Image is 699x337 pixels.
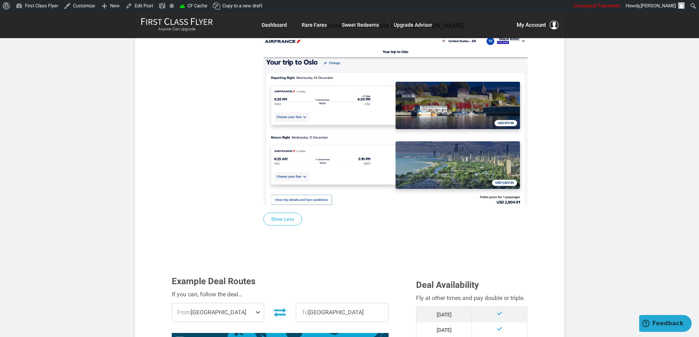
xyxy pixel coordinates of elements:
img: First Class Flyer [141,18,213,25]
path: Iceland [327,324,343,335]
button: Show Less [263,213,302,226]
a: First Class FlyerAnyone Can Upgrade [141,18,213,32]
span: Example Deal Routes [172,276,255,286]
span: To [302,309,308,316]
a: Upgrade Advisor [394,18,432,32]
span: Deal Availability [416,280,479,290]
span: From [177,309,191,316]
small: Anyone Can Upgrade [141,27,213,32]
span: [PERSON_NAME] [641,3,676,8]
a: Dashboard [262,18,287,32]
span: [GEOGRAPHIC_DATA] [296,303,388,322]
span: Unsuspend Transients [573,3,620,8]
div: Fly at other times and pay double or triple. [416,293,527,303]
span: My Account [517,21,546,29]
span: [GEOGRAPHIC_DATA] [172,303,264,322]
button: My Account [517,21,558,29]
iframe: Opens a widget where you can find more information [639,315,692,333]
a: Rare Fares [302,18,327,32]
button: Invert Route Direction [270,304,290,320]
a: Sweet Redeems [342,18,379,32]
td: [DATE] [416,307,472,322]
div: If you can, follow the deal… [172,290,389,299]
